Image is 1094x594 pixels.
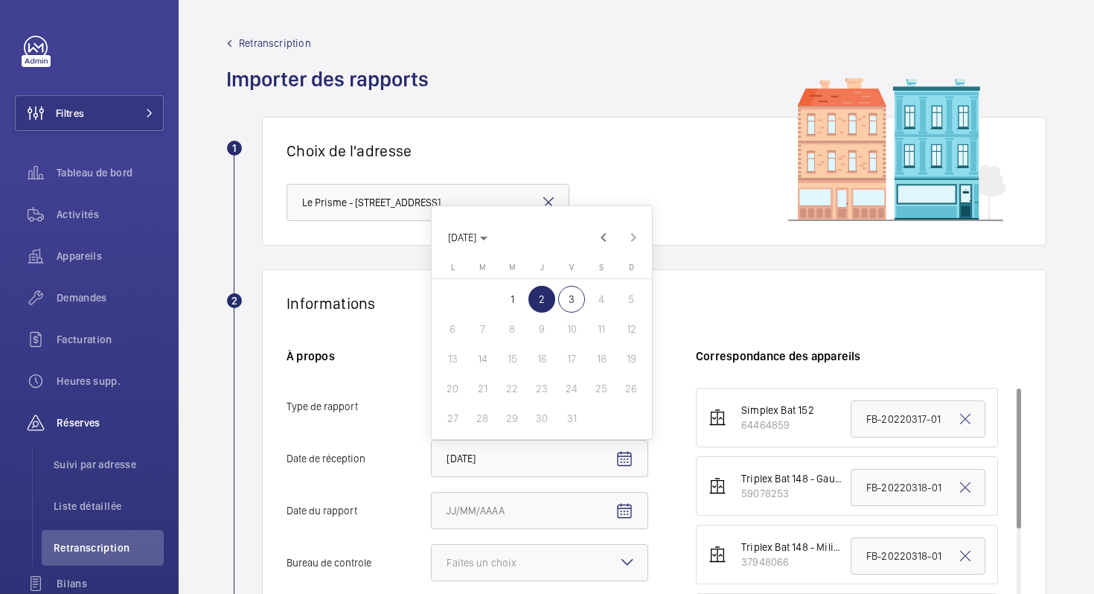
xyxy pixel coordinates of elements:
[618,286,644,313] span: 5
[616,314,646,344] button: 12 octobre 2025
[540,263,544,272] span: J
[557,403,586,433] button: 31 octobre 2025
[469,345,496,372] span: 14
[527,374,557,403] button: 23 octobre 2025
[467,403,497,433] button: 28 octobre 2025
[586,284,616,314] button: 4 octobre 2025
[588,316,615,342] span: 11
[479,263,485,272] span: M
[467,374,497,403] button: 21 octobre 2025
[497,344,527,374] button: 15 octobre 2025
[557,374,586,403] button: 24 octobre 2025
[569,263,574,272] span: V
[586,314,616,344] button: 11 octobre 2025
[586,374,616,403] button: 25 octobre 2025
[469,316,496,342] span: 7
[527,403,557,433] button: 30 octobre 2025
[438,314,467,344] button: 6 octobre 2025
[557,314,586,344] button: 10 octobre 2025
[588,375,615,402] span: 25
[528,316,555,342] span: 9
[528,375,555,402] span: 23
[439,405,466,432] span: 27
[616,344,646,374] button: 19 octobre 2025
[499,375,525,402] span: 22
[629,263,634,272] span: D
[558,316,585,342] span: 10
[509,263,515,272] span: M
[469,405,496,432] span: 28
[528,405,555,432] span: 30
[616,374,646,403] button: 26 octobre 2025
[499,405,525,432] span: 29
[558,375,585,402] span: 24
[527,344,557,374] button: 16 octobre 2025
[599,263,604,272] span: S
[558,405,585,432] span: 31
[528,286,555,313] span: 2
[527,284,557,314] button: 2 octobre 2025
[448,231,476,243] span: [DATE]
[438,344,467,374] button: 13 octobre 2025
[588,286,615,313] span: 4
[438,403,467,433] button: 27 octobre 2025
[528,345,555,372] span: 16
[497,314,527,344] button: 8 octobre 2025
[558,345,585,372] span: 17
[439,345,466,372] span: 13
[618,223,648,252] button: Next month
[469,375,496,402] span: 21
[451,263,455,272] span: L
[588,345,615,372] span: 18
[499,316,525,342] span: 8
[527,314,557,344] button: 9 octobre 2025
[616,284,646,314] button: 5 octobre 2025
[438,374,467,403] button: 20 octobre 2025
[618,316,644,342] span: 12
[589,223,618,252] button: Previous month
[557,344,586,374] button: 17 octobre 2025
[618,345,644,372] span: 19
[586,344,616,374] button: 18 octobre 2025
[497,284,527,314] button: 1 octobre 2025
[442,224,493,251] button: Choose month and year
[497,403,527,433] button: 29 octobre 2025
[467,314,497,344] button: 7 octobre 2025
[558,286,585,313] span: 3
[439,375,466,402] span: 20
[439,316,466,342] span: 6
[467,344,497,374] button: 14 octobre 2025
[618,375,644,402] span: 26
[557,284,586,314] button: 3 octobre 2025
[499,286,525,313] span: 1
[497,374,527,403] button: 22 octobre 2025
[499,345,525,372] span: 15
